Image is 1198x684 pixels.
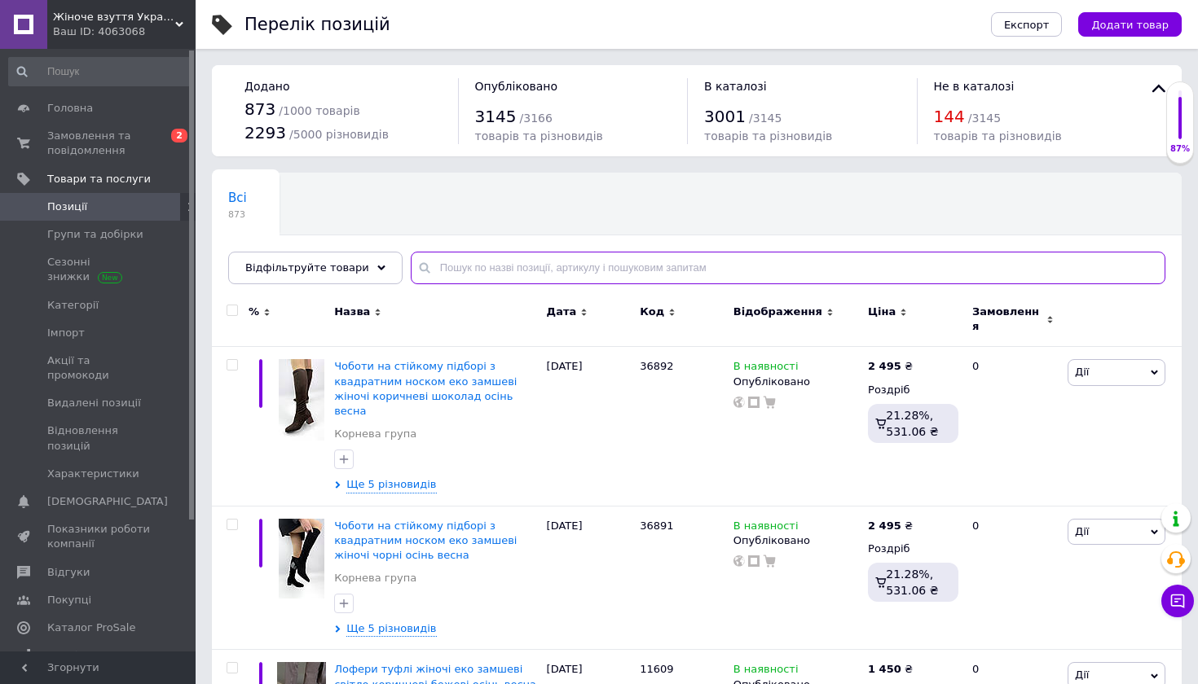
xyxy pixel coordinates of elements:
[245,261,369,274] span: Відфільтруйте товари
[47,199,87,214] span: Позиції
[962,506,1064,650] div: 0
[244,99,275,119] span: 873
[228,208,247,221] span: 873
[868,663,901,675] b: 1 450
[543,506,636,650] div: [DATE]
[334,520,517,561] a: Чоботи на стійкому підборі з квадратним носком еко замшеві жіночі чорні осінь весна
[475,80,558,93] span: Опубліковано
[334,427,416,441] a: Корнева група
[279,104,359,117] span: / 1000 товарів
[972,305,1042,334] span: Замовлення
[47,494,168,509] span: [DEMOGRAPHIC_DATA]
[640,305,664,319] span: Код
[991,12,1063,37] button: Експорт
[749,112,782,125] span: / 3145
[289,128,389,141] span: / 5000 різновидів
[334,571,416,585] a: Корнева група
[47,593,91,607] span: Покупці
[47,565,90,580] span: Відгуки
[704,80,767,93] span: В каталозі
[47,129,151,158] span: Замовлення та повідомлення
[1004,19,1050,31] span: Експорт
[346,477,436,493] span: Ще 5 різновидів
[543,347,636,506] div: [DATE]
[1161,585,1194,617] button: Чат з покупцем
[228,191,247,205] span: Всі
[47,522,151,551] span: Показники роботи компанії
[704,107,746,126] span: 3001
[47,467,139,481] span: Характеристики
[53,10,175,24] span: Жіноче взуття Україна
[411,252,1165,284] input: Пошук по назві позиції, артикулу і пошуковим запитам
[334,305,370,319] span: Назва
[47,326,85,340] span: Імпорт
[1075,525,1089,537] span: Дії
[8,57,192,86] input: Пошук
[868,541,958,556] div: Роздріб
[934,107,965,126] span: 144
[47,423,151,453] span: Відновлення позицій
[886,568,938,597] span: 21.28%, 531.06 ₴
[279,519,324,598] img: Сапоги на устойчивом каблуке с квадратным носком эко замшевые женские черные осень весна
[47,620,135,635] span: Каталог ProSale
[868,383,958,397] div: Роздріб
[520,112,553,125] span: / 3166
[1075,669,1089,681] span: Дії
[475,107,517,126] span: 3145
[47,255,151,284] span: Сезонні знижки
[346,621,436,637] span: Ще 5 різновидів
[733,533,860,548] div: Опубліковано
[1167,143,1193,155] div: 87%
[886,409,938,438] span: 21.28%, 531.06 ₴
[868,519,913,533] div: ₴
[868,662,913,677] div: ₴
[249,305,259,319] span: %
[704,129,832,142] span: товарів та різновидів
[733,305,822,319] span: Відображення
[868,359,913,374] div: ₴
[733,375,860,389] div: Опубліковано
[475,129,603,142] span: товарів та різновидів
[47,396,141,410] span: Видалені позиції
[47,172,151,186] span: Товари та послуги
[279,359,324,441] img: Сапоги на устойчивом каблуке с квадратным носком эко замшевые женские коричневые шоколад осень весна
[733,520,799,537] span: В наявності
[934,80,1015,93] span: Не в каталозі
[934,129,1062,142] span: товарів та різновидів
[962,347,1064,506] div: 0
[171,129,187,142] span: 2
[868,360,901,372] b: 2 495
[334,360,517,417] a: Чоботи на стійкому підборі з квадратним носком еко замшеві жіночі коричневі шоколад осінь весна
[47,227,143,242] span: Групи та добірки
[640,520,673,532] span: 36891
[868,305,896,319] span: Ціна
[733,663,799,680] span: В наявності
[547,305,577,319] span: Дата
[47,101,93,116] span: Головна
[244,80,289,93] span: Додано
[968,112,1001,125] span: / 3145
[244,123,286,142] span: 2293
[640,360,673,372] span: 36892
[1091,19,1169,31] span: Додати товар
[640,663,673,675] span: 11609
[47,353,151,383] span: Акції та промокоди
[1075,366,1089,378] span: Дії
[1078,12,1182,37] button: Додати товар
[244,16,390,33] div: Перелік позицій
[733,360,799,377] span: В наявності
[47,648,104,663] span: Аналітика
[868,520,901,532] b: 2 495
[53,24,196,39] div: Ваш ID: 4063068
[47,298,99,313] span: Категорії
